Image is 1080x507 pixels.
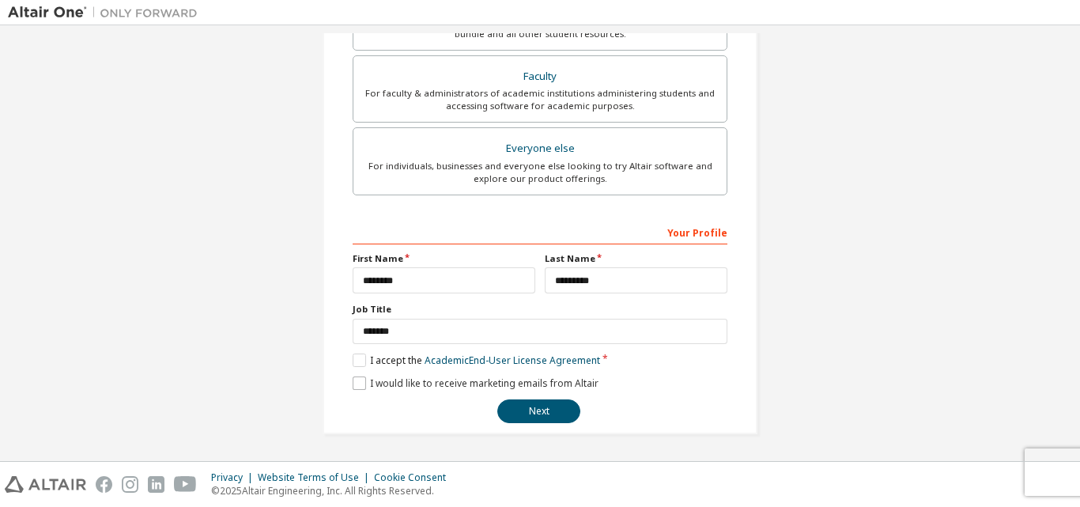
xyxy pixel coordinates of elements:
[353,354,600,367] label: I accept the
[363,138,717,160] div: Everyone else
[545,252,727,265] label: Last Name
[353,219,727,244] div: Your Profile
[353,303,727,316] label: Job Title
[363,160,717,185] div: For individuals, businesses and everyone else looking to try Altair software and explore our prod...
[425,354,600,367] a: Academic End-User License Agreement
[258,471,374,484] div: Website Terms of Use
[363,66,717,88] div: Faculty
[96,476,112,493] img: facebook.svg
[174,476,197,493] img: youtube.svg
[374,471,455,484] div: Cookie Consent
[211,484,455,498] p: © 2025 Altair Engineering, Inc. All Rights Reserved.
[353,252,535,265] label: First Name
[5,476,86,493] img: altair_logo.svg
[363,87,717,112] div: For faculty & administrators of academic institutions administering students and accessing softwa...
[211,471,258,484] div: Privacy
[122,476,138,493] img: instagram.svg
[8,5,206,21] img: Altair One
[497,399,580,423] button: Next
[353,376,599,390] label: I would like to receive marketing emails from Altair
[148,476,164,493] img: linkedin.svg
